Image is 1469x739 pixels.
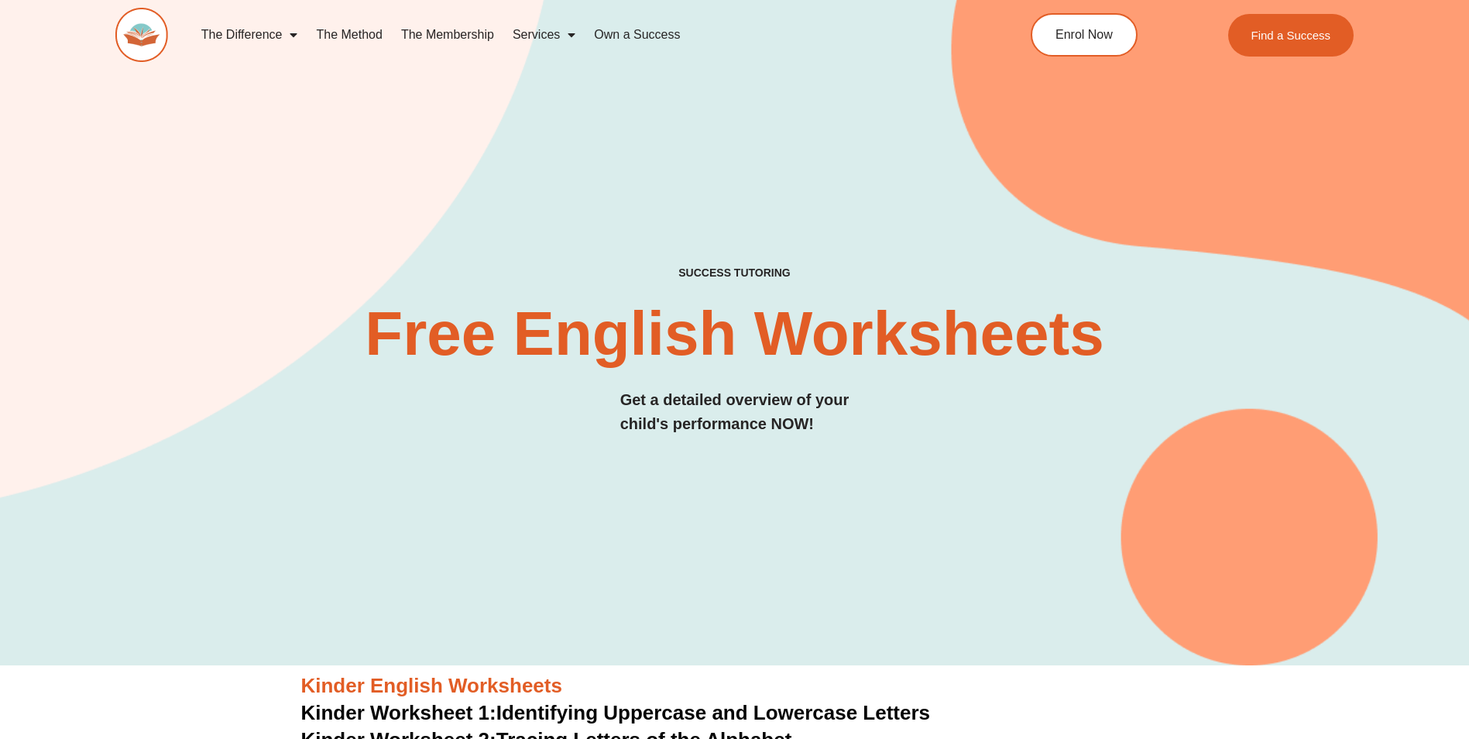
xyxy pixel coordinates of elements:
[301,701,496,724] span: Kinder Worksheet 1:
[1055,29,1113,41] span: Enrol Now
[301,673,1169,699] h3: Kinder English Worksheets
[503,17,585,53] a: Services
[192,17,960,53] nav: Menu
[585,17,689,53] a: Own a Success
[551,266,918,280] h4: SUCCESS TUTORING​
[620,388,849,436] h3: Get a detailed overview of your child's performance NOW!
[326,303,1144,365] h2: Free English Worksheets​
[192,17,307,53] a: The Difference
[1251,29,1331,41] span: Find a Success
[1031,13,1138,57] a: Enrol Now
[392,17,503,53] a: The Membership
[301,701,931,724] a: Kinder Worksheet 1:Identifying Uppercase and Lowercase Letters
[307,17,391,53] a: The Method
[1228,14,1354,57] a: Find a Success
